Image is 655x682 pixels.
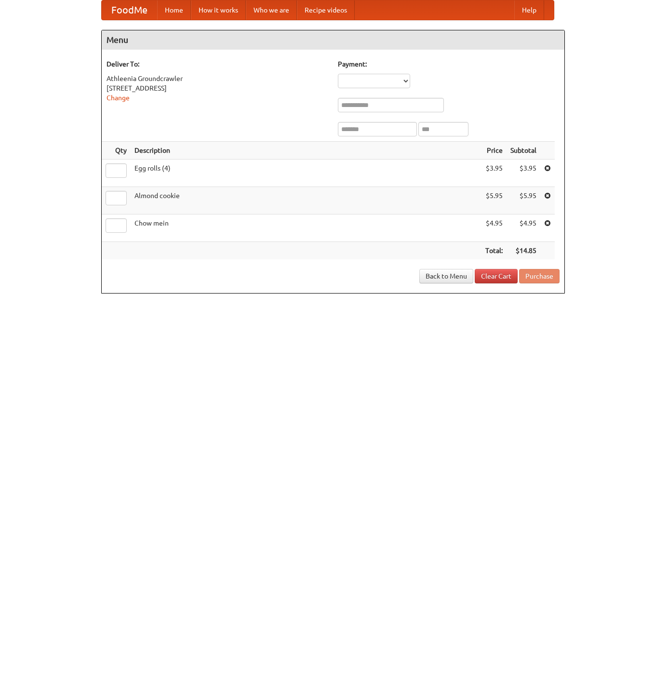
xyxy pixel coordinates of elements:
[507,242,540,260] th: $14.85
[297,0,355,20] a: Recipe videos
[131,187,481,214] td: Almond cookie
[519,269,560,283] button: Purchase
[481,142,507,160] th: Price
[102,142,131,160] th: Qty
[191,0,246,20] a: How it works
[102,0,157,20] a: FoodMe
[131,160,481,187] td: Egg rolls (4)
[419,269,473,283] a: Back to Menu
[107,74,328,83] div: Athleenia Groundcrawler
[514,0,544,20] a: Help
[131,214,481,242] td: Chow mein
[481,242,507,260] th: Total:
[507,160,540,187] td: $3.95
[102,30,564,50] h4: Menu
[107,59,328,69] h5: Deliver To:
[107,94,130,102] a: Change
[338,59,560,69] h5: Payment:
[507,187,540,214] td: $5.95
[107,83,328,93] div: [STREET_ADDRESS]
[481,187,507,214] td: $5.95
[507,214,540,242] td: $4.95
[481,214,507,242] td: $4.95
[131,142,481,160] th: Description
[507,142,540,160] th: Subtotal
[475,269,518,283] a: Clear Cart
[157,0,191,20] a: Home
[246,0,297,20] a: Who we are
[481,160,507,187] td: $3.95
